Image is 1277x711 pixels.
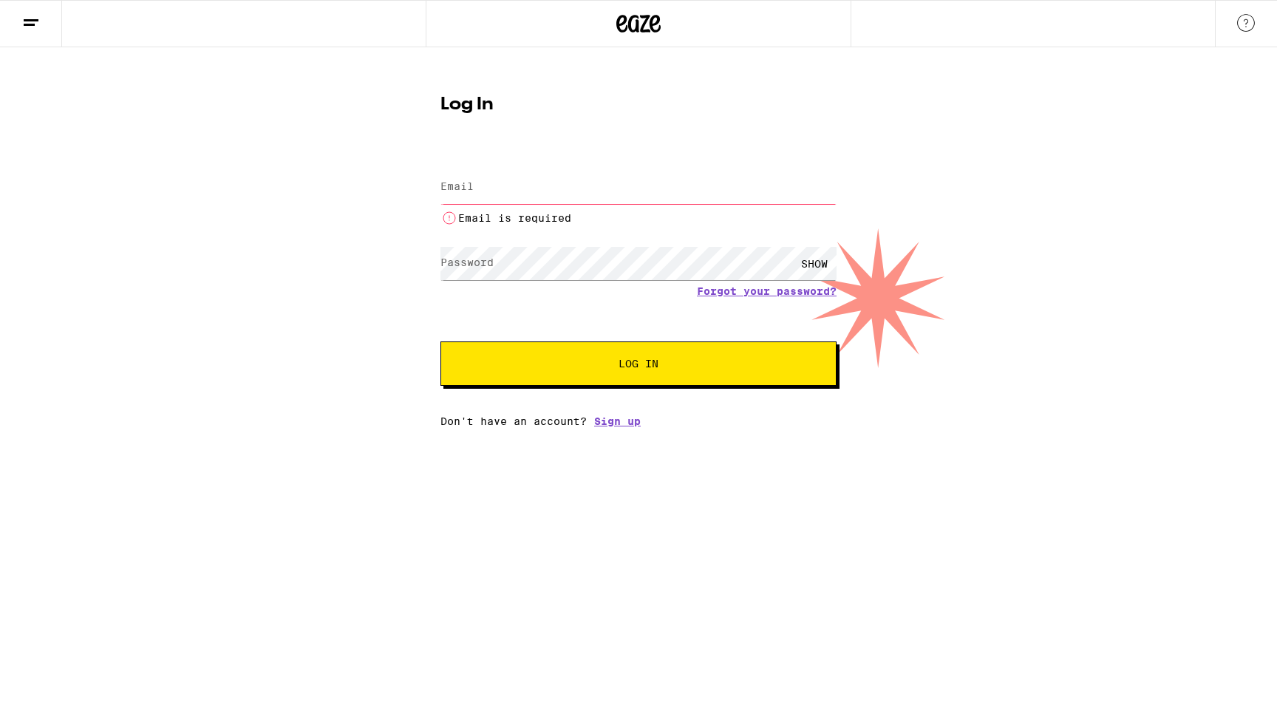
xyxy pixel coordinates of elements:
[440,171,837,204] input: Email
[440,341,837,386] button: Log In
[440,180,474,192] label: Email
[440,209,837,227] li: Email is required
[619,358,658,369] span: Log In
[440,415,837,427] div: Don't have an account?
[594,415,641,427] a: Sign up
[440,96,837,114] h1: Log In
[9,10,106,22] span: Hi. Need any help?
[792,247,837,280] div: SHOW
[440,256,494,268] label: Password
[697,285,837,297] a: Forgot your password?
